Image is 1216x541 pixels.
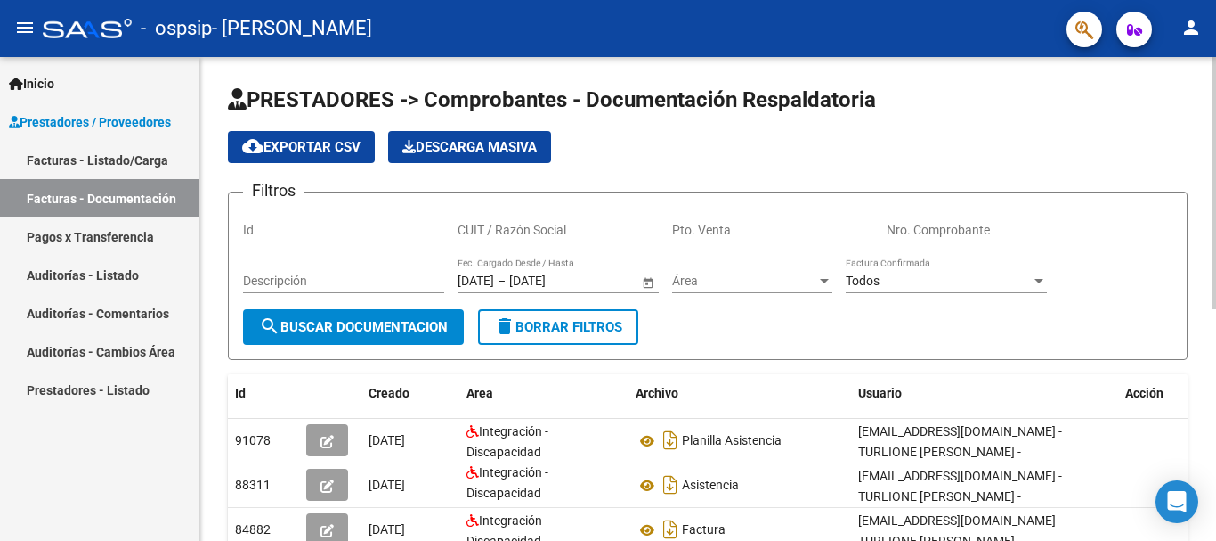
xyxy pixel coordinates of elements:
span: Id [235,386,246,400]
mat-icon: cloud_download [242,135,263,157]
datatable-header-cell: Usuario [851,374,1118,413]
button: Buscar Documentacion [243,309,464,345]
span: Area [466,386,493,400]
span: Prestadores / Proveedores [9,112,171,132]
h3: Filtros [243,178,304,203]
span: Acción [1125,386,1163,400]
span: Usuario [858,386,902,400]
span: Creado [369,386,409,400]
i: Descargar documento [659,426,682,455]
mat-icon: delete [494,316,515,337]
span: [DATE] [369,433,405,447]
span: Integración - Discapacidad [466,424,548,459]
span: [EMAIL_ADDRESS][DOMAIN_NAME] - TURLIONE [PERSON_NAME] - [858,424,1062,459]
span: - [PERSON_NAME] [212,9,372,48]
span: Área [672,274,816,289]
span: Descarga Masiva [402,139,537,155]
span: PRESTADORES -> Comprobantes - Documentación Respaldatoria [228,87,876,112]
input: Fecha fin [509,274,596,289]
span: Todos [846,274,880,288]
i: Descargar documento [659,471,682,499]
mat-icon: person [1180,17,1202,38]
span: [EMAIL_ADDRESS][DOMAIN_NAME] - TURLIONE [PERSON_NAME] - [858,469,1062,504]
span: 91078 [235,433,271,447]
span: [DATE] [369,522,405,537]
span: Buscar Documentacion [259,319,448,335]
span: Factura [682,523,726,537]
span: 88311 [235,478,271,492]
div: Open Intercom Messenger [1155,480,1198,523]
mat-icon: menu [14,17,36,38]
datatable-header-cell: Archivo [628,374,851,413]
span: – [498,274,506,289]
button: Exportar CSV [228,131,375,163]
input: Fecha inicio [458,274,494,289]
span: Borrar Filtros [494,319,622,335]
span: Planilla Asistencia [682,434,782,448]
app-download-masive: Descarga masiva de comprobantes (adjuntos) [388,131,551,163]
span: Asistencia [682,479,739,493]
button: Descarga Masiva [388,131,551,163]
span: 84882 [235,522,271,537]
span: Inicio [9,74,54,94]
button: Open calendar [638,273,657,291]
datatable-header-cell: Acción [1118,374,1207,413]
datatable-header-cell: Creado [361,374,459,413]
span: Exportar CSV [242,139,361,155]
datatable-header-cell: Area [459,374,628,413]
button: Borrar Filtros [478,309,638,345]
span: - ospsip [141,9,212,48]
span: Archivo [636,386,678,400]
mat-icon: search [259,316,280,337]
datatable-header-cell: Id [228,374,299,413]
span: [DATE] [369,478,405,492]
